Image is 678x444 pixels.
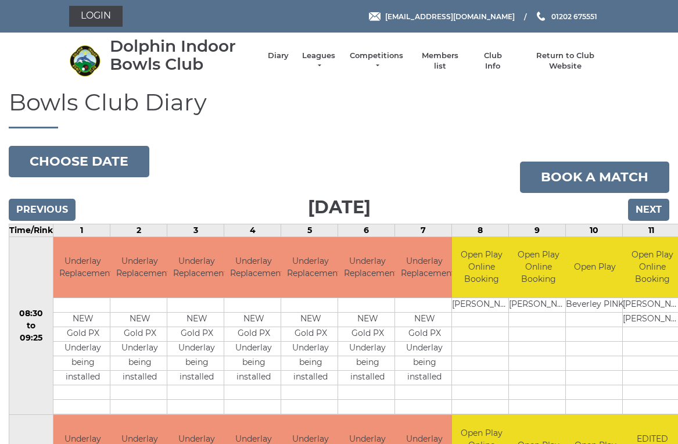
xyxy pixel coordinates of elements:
td: Gold PX [338,327,397,342]
td: Underlay Replacement [167,237,226,298]
td: Open Play [566,237,624,298]
td: Gold PX [224,327,283,342]
td: being [167,356,226,371]
td: Underlay Replacement [110,237,169,298]
td: Underlay Replacement [281,237,340,298]
td: installed [53,371,112,385]
td: NEW [167,313,226,327]
td: being [281,356,340,371]
button: Choose date [9,146,149,177]
td: 2 [110,224,167,237]
td: Underlay [224,342,283,356]
a: Diary [268,51,289,61]
td: Underlay Replacement [338,237,397,298]
a: Phone us 01202 675551 [535,11,597,22]
td: installed [167,371,226,385]
td: Underlay Replacement [224,237,283,298]
img: Phone us [537,12,545,21]
input: Previous [9,199,76,221]
a: Book a match [520,162,669,193]
td: 08:30 to 09:25 [9,237,53,415]
td: Open Play Online Booking [509,237,568,298]
td: Underlay Replacement [395,237,454,298]
td: Underlay [281,342,340,356]
td: NEW [110,313,169,327]
a: Return to Club Website [521,51,609,71]
td: installed [110,371,169,385]
span: [EMAIL_ADDRESS][DOMAIN_NAME] [385,12,515,20]
a: Club Info [476,51,510,71]
td: being [395,356,454,371]
td: Gold PX [53,327,112,342]
td: Underlay [167,342,226,356]
div: Dolphin Indoor Bowls Club [110,37,256,73]
a: Leagues [300,51,337,71]
td: 8 [452,224,509,237]
td: Underlay [110,342,169,356]
td: Time/Rink [9,224,53,237]
a: Members list [416,51,464,71]
td: 1 [53,224,110,237]
input: Next [628,199,669,221]
td: Underlay [395,342,454,356]
td: NEW [281,313,340,327]
td: 10 [566,224,623,237]
td: NEW [224,313,283,327]
td: installed [395,371,454,385]
td: 5 [281,224,338,237]
td: 6 [338,224,395,237]
td: 7 [395,224,452,237]
td: Underlay [338,342,397,356]
td: NEW [338,313,397,327]
a: Email [EMAIL_ADDRESS][DOMAIN_NAME] [369,11,515,22]
td: 3 [167,224,224,237]
td: NEW [53,313,112,327]
td: being [224,356,283,371]
img: Dolphin Indoor Bowls Club [69,45,101,77]
img: Email [369,12,381,21]
td: NEW [395,313,454,327]
td: 9 [509,224,566,237]
td: [PERSON_NAME] [452,298,511,313]
td: Gold PX [167,327,226,342]
td: 4 [224,224,281,237]
span: 01202 675551 [551,12,597,20]
td: being [110,356,169,371]
td: Underlay [53,342,112,356]
td: Open Play Online Booking [452,237,511,298]
td: Gold PX [110,327,169,342]
td: Beverley PINK [566,298,624,313]
td: being [53,356,112,371]
td: Underlay Replacement [53,237,112,298]
td: being [338,356,397,371]
a: Competitions [349,51,404,71]
h1: Bowls Club Diary [9,89,669,128]
a: Login [69,6,123,27]
td: Gold PX [281,327,340,342]
td: installed [224,371,283,385]
td: installed [338,371,397,385]
td: Gold PX [395,327,454,342]
td: installed [281,371,340,385]
td: [PERSON_NAME] [509,298,568,313]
